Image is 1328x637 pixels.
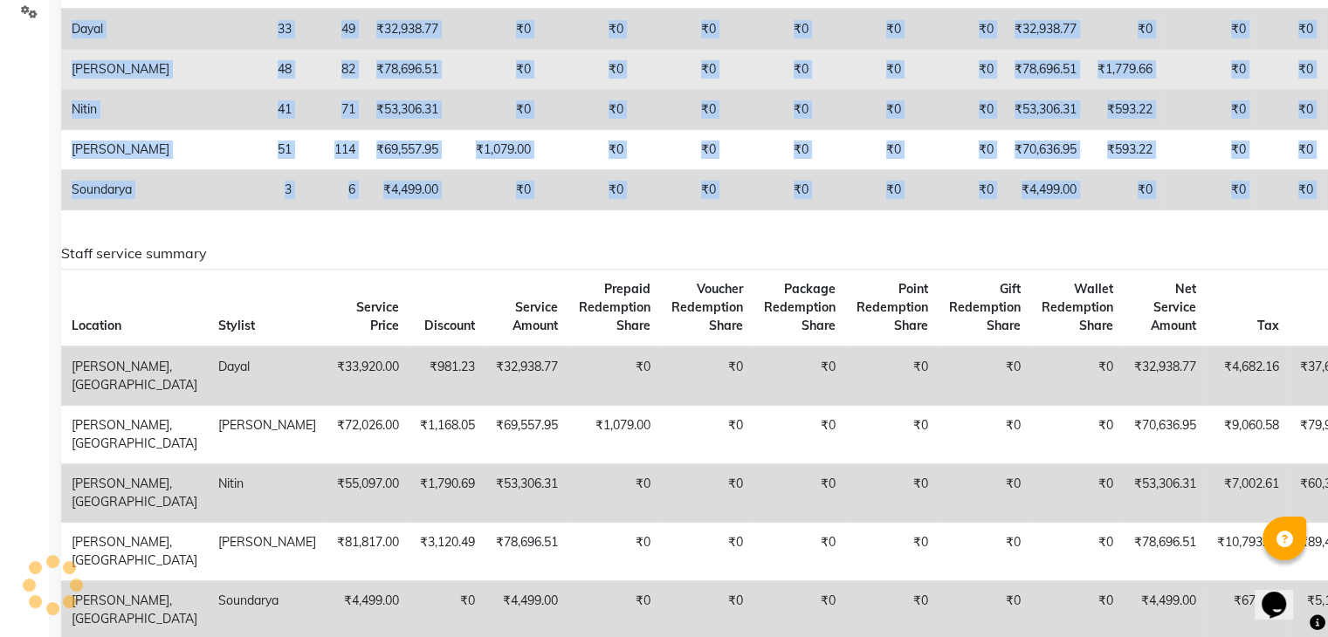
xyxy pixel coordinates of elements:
[409,464,485,523] td: ₹1,790.69
[819,50,912,90] td: ₹0
[485,523,568,581] td: ₹78,696.51
[661,346,753,406] td: ₹0
[302,90,366,130] td: 71
[1087,90,1163,130] td: ₹593.22
[846,346,939,406] td: ₹0
[1087,170,1163,210] td: ₹0
[302,170,366,210] td: 6
[634,130,726,170] td: ₹0
[485,464,568,523] td: ₹53,306.31
[1207,523,1290,581] td: ₹10,793.75
[949,281,1021,333] span: Gift Redemption Share
[753,346,846,406] td: ₹0
[449,90,541,130] td: ₹0
[1207,346,1290,406] td: ₹4,682.16
[939,406,1031,464] td: ₹0
[1257,318,1279,333] span: Tax
[912,170,1004,210] td: ₹0
[1087,9,1163,50] td: ₹0
[1163,170,1256,210] td: ₹0
[634,50,726,90] td: ₹0
[327,523,409,581] td: ₹81,817.00
[1087,50,1163,90] td: ₹1,779.66
[568,406,661,464] td: ₹1,079.00
[661,406,753,464] td: ₹0
[302,9,366,50] td: 49
[753,406,846,464] td: ₹0
[180,90,302,130] td: 41
[1004,50,1087,90] td: ₹78,696.51
[1087,130,1163,170] td: ₹593.22
[513,299,558,333] span: Service Amount
[485,406,568,464] td: ₹69,557.95
[302,130,366,170] td: 114
[541,9,634,50] td: ₹0
[1124,464,1207,523] td: ₹53,306.31
[61,464,208,523] td: [PERSON_NAME], [GEOGRAPHIC_DATA]
[1004,130,1087,170] td: ₹70,636.95
[1163,90,1256,130] td: ₹0
[366,130,449,170] td: ₹69,557.95
[1031,523,1124,581] td: ₹0
[61,9,180,50] td: Dayal
[208,406,327,464] td: [PERSON_NAME]
[1004,170,1087,210] td: ₹4,499.00
[939,523,1031,581] td: ₹0
[912,90,1004,130] td: ₹0
[912,50,1004,90] td: ₹0
[912,9,1004,50] td: ₹0
[1256,170,1324,210] td: ₹0
[1042,281,1113,333] span: Wallet Redemption Share
[1031,406,1124,464] td: ₹0
[568,464,661,523] td: ₹0
[661,523,753,581] td: ₹0
[424,318,475,333] span: Discount
[819,9,912,50] td: ₹0
[1256,130,1324,170] td: ₹0
[61,406,208,464] td: [PERSON_NAME], [GEOGRAPHIC_DATA]
[449,9,541,50] td: ₹0
[753,523,846,581] td: ₹0
[846,464,939,523] td: ₹0
[1163,9,1256,50] td: ₹0
[449,130,541,170] td: ₹1,079.00
[1207,406,1290,464] td: ₹9,060.58
[302,50,366,90] td: 82
[634,90,726,130] td: ₹0
[1255,567,1311,620] iframe: chat widget
[726,50,819,90] td: ₹0
[568,346,661,406] td: ₹0
[1256,50,1324,90] td: ₹0
[753,464,846,523] td: ₹0
[939,464,1031,523] td: ₹0
[449,170,541,210] td: ₹0
[180,170,302,210] td: 3
[819,90,912,130] td: ₹0
[409,406,485,464] td: ₹1,168.05
[218,318,255,333] span: Stylist
[61,346,208,406] td: [PERSON_NAME], [GEOGRAPHIC_DATA]
[1031,346,1124,406] td: ₹0
[579,281,650,333] span: Prepaid Redemption Share
[541,90,634,130] td: ₹0
[180,130,302,170] td: 51
[409,523,485,581] td: ₹3,120.49
[726,170,819,210] td: ₹0
[634,9,726,50] td: ₹0
[819,130,912,170] td: ₹0
[72,318,121,333] span: Location
[1256,9,1324,50] td: ₹0
[180,9,302,50] td: 33
[208,464,327,523] td: Nitin
[180,50,302,90] td: 48
[485,346,568,406] td: ₹32,938.77
[1163,130,1256,170] td: ₹0
[939,346,1031,406] td: ₹0
[661,464,753,523] td: ₹0
[1124,523,1207,581] td: ₹78,696.51
[366,50,449,90] td: ₹78,696.51
[356,299,399,333] span: Service Price
[1031,464,1124,523] td: ₹0
[764,281,836,333] span: Package Redemption Share
[1151,281,1196,333] span: Net Service Amount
